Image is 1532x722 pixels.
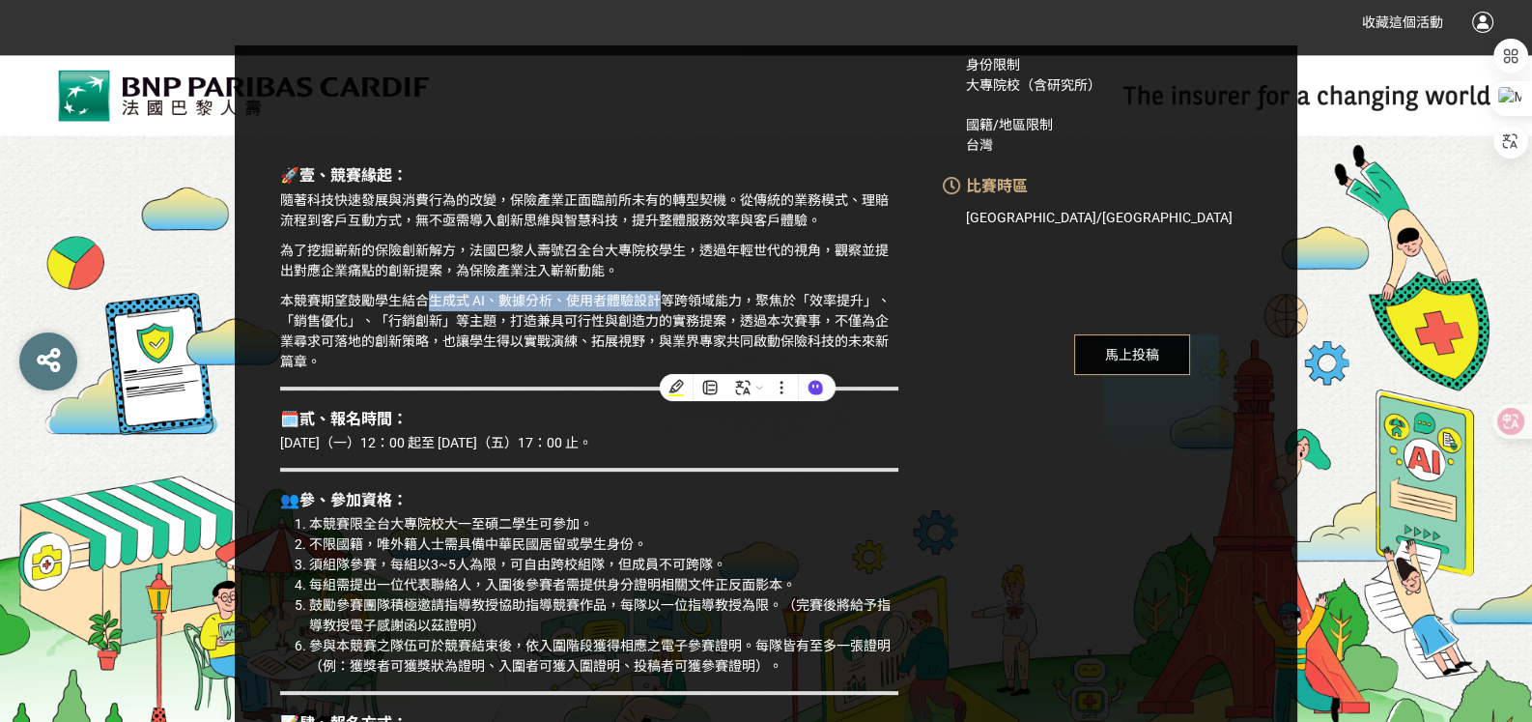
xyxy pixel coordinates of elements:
[309,514,898,534] li: 本競賽限全台大專院校大一至碩二學生可參加。
[966,137,993,153] span: 台灣
[309,575,898,595] li: 每組需提出一位代表聯絡人，入圍後參賽者需提供身分證明相關文件正反面影本。
[280,410,408,428] strong: 🗓️貳、報名時間：
[280,433,898,453] p: [DATE]（一）12：00 起至 [DATE]（五）17：00 止。
[966,117,1053,132] span: 國籍/地區限制
[309,534,898,555] li: 不限國籍，唯外籍人士需具備中華民國居留或學生身份。
[280,491,408,509] strong: 👥參、參加資格：
[309,555,898,575] li: 須組隊參賽，每組以3~5人為限，可自由跨校組隊，但成員不可跨隊。
[280,241,898,281] p: 為了挖掘嶄新的保險創新解方，法國巴黎人壽號召全台大專院校學生，透過年輕世代的視角，觀察並提出對應企業痛點的創新提案，為保險產業注入嶄新動能。
[1074,334,1190,375] span: 馬上投稿
[280,190,898,231] p: 隨著科技快速發展與消費行為的改變，保險產業正面臨前所未有的轉型契機。從傳統的業務模式、理賠流程到客戶互動方式，無不亟需導入創新思維與智慧科技，提升整體服務效率與客戶體驗。
[966,77,1101,93] span: 大專院校（含研究所）
[966,210,1233,225] span: [GEOGRAPHIC_DATA]/[GEOGRAPHIC_DATA]
[1362,14,1443,30] span: 收藏這個活動
[943,177,960,194] img: icon-time.6ee9db6.png
[280,166,408,185] strong: 🚀壹、競賽緣起：
[309,595,898,636] li: 鼓勵參賽團隊積極邀請指導教授協助指導競賽作品，每隊以一位指導教授為限。（完賽後將給予指導教授電子感謝函以茲證明）
[966,57,1020,72] span: 身份限制
[966,177,1028,195] span: 比賽時區
[280,291,898,372] p: 本競賽期望鼓勵學生結合生成式 AI、數據分析、使用者體驗設計等跨領域能力，聚焦於「效率提升」、「銷售優化」、「行銷創新」等主題，打造兼具可行性與創造力的實務提案，透過本次賽事，不僅為企業尋求可落...
[309,636,898,677] li: 參與本競賽之隊伍可於競賽結束後，依入圍階段獲得相應之電子參賽證明。每隊皆有至多一張證明（例：獲獎者可獲獎狀為證明、入圍者可獲入圍證明、投稿者可獲參賽證明）。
